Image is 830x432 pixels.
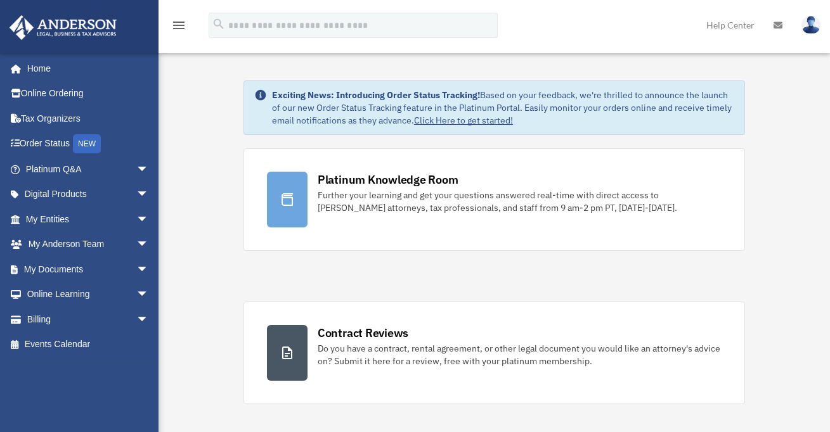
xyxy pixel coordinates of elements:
a: Contract Reviews Do you have a contract, rental agreement, or other legal document you would like... [243,302,745,404]
a: Digital Productsarrow_drop_down [9,182,168,207]
a: Home [9,56,162,81]
strong: Exciting News: Introducing Order Status Tracking! [272,89,480,101]
a: Online Learningarrow_drop_down [9,282,168,307]
a: Tax Organizers [9,106,168,131]
a: Order StatusNEW [9,131,168,157]
a: Billingarrow_drop_down [9,307,168,332]
div: Further your learning and get your questions answered real-time with direct access to [PERSON_NAM... [318,189,722,214]
span: arrow_drop_down [136,307,162,333]
span: arrow_drop_down [136,282,162,308]
div: Platinum Knowledge Room [318,172,458,187]
div: Based on your feedback, we're thrilled to announce the launch of our new Order Status Tracking fe... [272,89,734,127]
i: menu [171,18,186,33]
a: Platinum Q&Aarrow_drop_down [9,156,168,182]
div: Contract Reviews [318,325,408,341]
a: Click Here to get started! [414,115,513,126]
a: My Entitiesarrow_drop_down [9,206,168,232]
i: search [212,17,226,31]
a: menu [171,22,186,33]
span: arrow_drop_down [136,257,162,283]
div: Do you have a contract, rental agreement, or other legal document you would like an attorney's ad... [318,342,722,367]
a: Events Calendar [9,332,168,357]
span: arrow_drop_down [136,182,162,208]
img: Anderson Advisors Platinum Portal [6,15,120,40]
span: arrow_drop_down [136,156,162,182]
a: My Documentsarrow_drop_down [9,257,168,282]
a: My Anderson Teamarrow_drop_down [9,232,168,257]
div: NEW [73,134,101,153]
span: arrow_drop_down [136,232,162,258]
a: Online Ordering [9,81,168,106]
img: User Pic [801,16,820,34]
a: Platinum Knowledge Room Further your learning and get your questions answered real-time with dire... [243,148,745,251]
span: arrow_drop_down [136,206,162,232]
